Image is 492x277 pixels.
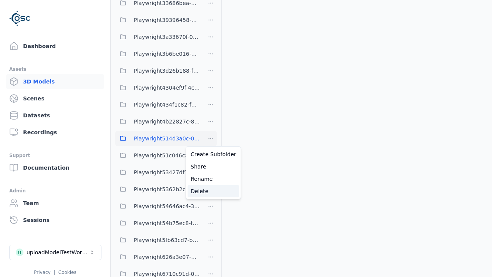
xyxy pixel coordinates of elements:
[188,148,239,160] a: Create Subfolder
[188,173,239,185] a: Rename
[188,185,239,197] a: Delete
[188,160,239,173] a: Share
